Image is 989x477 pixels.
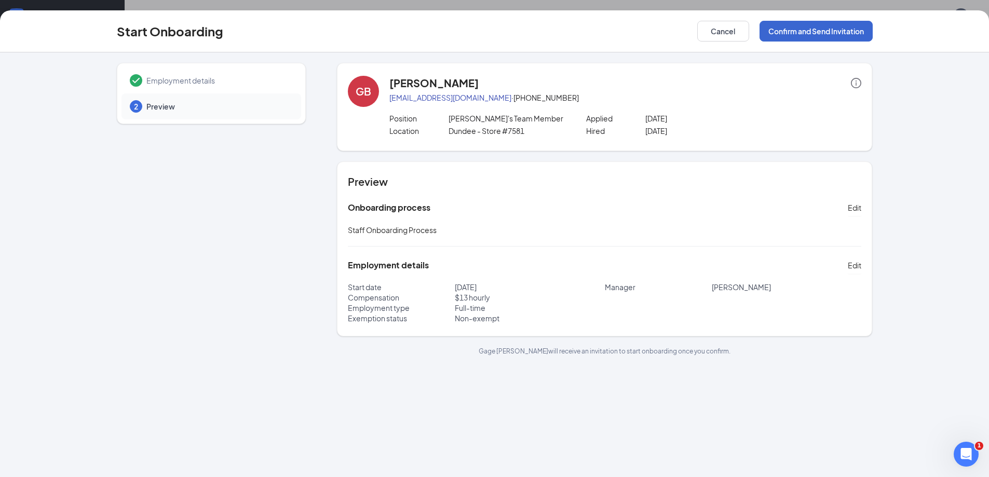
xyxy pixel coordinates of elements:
p: Location [389,126,449,136]
h5: Onboarding process [348,202,430,213]
a: [EMAIL_ADDRESS][DOMAIN_NAME] [389,93,511,102]
p: [DATE] [645,126,763,136]
span: Employment details [146,75,291,86]
h4: [PERSON_NAME] [389,76,479,90]
button: Edit [848,199,861,216]
h3: Start Onboarding [117,22,223,40]
p: Employment type [348,303,455,313]
p: [DATE] [455,282,605,292]
span: Staff Onboarding Process [348,225,437,235]
span: 1 [975,442,983,450]
iframe: Intercom live chat [954,442,979,467]
p: Gage [PERSON_NAME] will receive an invitation to start onboarding once you confirm. [337,347,872,356]
p: · [PHONE_NUMBER] [389,92,861,103]
button: Confirm and Send Invitation [760,21,873,42]
p: Start date [348,282,455,292]
p: [PERSON_NAME]'s Team Member [449,113,566,124]
p: Exemption status [348,313,455,323]
p: Manager [605,282,712,292]
p: Full-time [455,303,605,313]
span: Edit [848,202,861,213]
p: Applied [586,113,645,124]
h4: Preview [348,174,861,189]
button: Edit [848,257,861,274]
p: Dundee - Store #7581 [449,126,566,136]
div: GB [356,84,371,99]
span: Preview [146,101,291,112]
p: Hired [586,126,645,136]
button: Cancel [697,21,749,42]
span: 2 [134,101,138,112]
h5: Employment details [348,260,429,271]
p: Compensation [348,292,455,303]
p: $ 13 hourly [455,292,605,303]
p: [DATE] [645,113,763,124]
svg: Checkmark [130,74,142,87]
p: [PERSON_NAME] [712,282,862,292]
span: info-circle [851,78,861,88]
p: Non-exempt [455,313,605,323]
p: Position [389,113,449,124]
span: Edit [848,260,861,270]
